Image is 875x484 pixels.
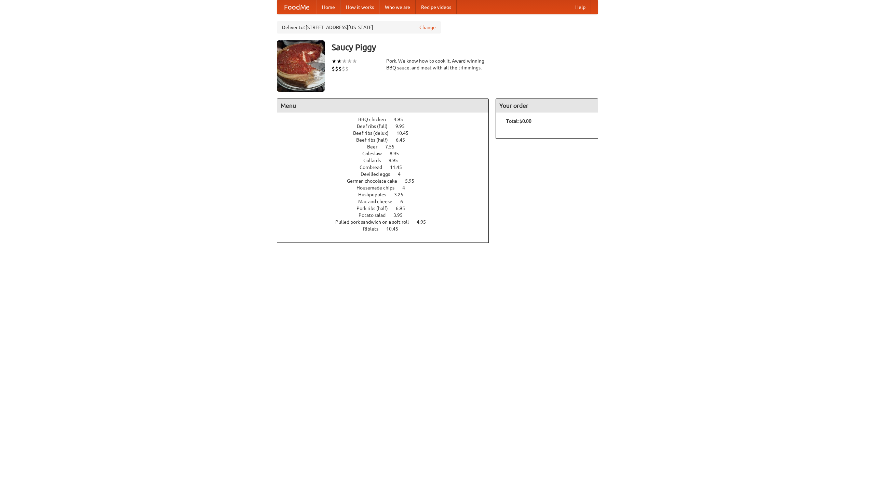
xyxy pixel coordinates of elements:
a: Housemade chips 4 [356,185,418,191]
span: Beef ribs (delux) [353,130,395,136]
span: Potato salad [359,212,392,218]
span: 4 [402,185,412,191]
span: 6 [400,199,410,204]
a: Coleslaw 8.95 [362,151,412,156]
a: Recipe videos [416,0,457,14]
span: 3.25 [394,192,410,197]
span: 10.45 [386,226,405,232]
span: 6.95 [396,206,412,211]
span: Beer [367,144,384,149]
li: $ [345,65,349,73]
a: Help [570,0,591,14]
a: Beef ribs (half) 6.45 [356,137,418,143]
span: 3.95 [393,212,409,218]
span: German chocolate cake [347,178,404,184]
h4: Menu [277,99,488,113]
span: 9.95 [395,123,412,129]
span: 7.55 [385,144,401,149]
b: Total: $0.00 [506,118,531,124]
span: 4 [398,171,407,177]
a: Who we are [379,0,416,14]
span: Hushpuppies [358,192,393,197]
span: Coleslaw [362,151,389,156]
span: Riblets [363,226,385,232]
a: Beer 7.55 [367,144,407,149]
a: Mac and cheese 6 [358,199,416,204]
a: Cornbread 11.45 [360,165,415,170]
span: Beef ribs (half) [356,137,395,143]
span: 8.95 [390,151,406,156]
span: 4.95 [417,219,433,225]
li: ★ [352,57,357,65]
li: $ [332,65,335,73]
a: Riblets 10.45 [363,226,411,232]
span: Cornbread [360,165,389,170]
li: ★ [342,57,347,65]
li: $ [335,65,338,73]
span: Mac and cheese [358,199,399,204]
a: Devilled eggs 4 [361,171,413,177]
span: 10.45 [396,130,415,136]
a: Beef ribs (delux) 10.45 [353,130,421,136]
li: $ [342,65,345,73]
a: Collards 9.95 [363,158,410,163]
span: Devilled eggs [361,171,397,177]
span: Pulled pork sandwich on a soft roll [335,219,416,225]
div: Deliver to: [STREET_ADDRESS][US_STATE] [277,21,441,34]
a: BBQ chicken 4.95 [358,117,416,122]
span: 11.45 [390,165,409,170]
span: 6.45 [396,137,412,143]
h4: Your order [496,99,598,113]
a: Change [419,24,436,31]
a: Home [317,0,340,14]
a: Hushpuppies 3.25 [358,192,416,197]
a: German chocolate cake 5.95 [347,178,427,184]
span: Beef ribs (full) [357,123,394,129]
a: How it works [340,0,379,14]
div: Pork. We know how to cook it. Award-winning BBQ sauce, and meat with all the trimmings. [386,57,489,71]
a: FoodMe [277,0,317,14]
span: 4.95 [394,117,410,122]
a: Pork ribs (half) 6.95 [356,206,418,211]
span: 9.95 [389,158,405,163]
span: Collards [363,158,388,163]
a: Beef ribs (full) 9.95 [357,123,417,129]
li: ★ [337,57,342,65]
li: ★ [332,57,337,65]
li: ★ [347,57,352,65]
img: angular.jpg [277,40,325,92]
a: Pulled pork sandwich on a soft roll 4.95 [335,219,439,225]
span: Housemade chips [356,185,401,191]
a: Potato salad 3.95 [359,212,415,218]
li: $ [338,65,342,73]
span: Pork ribs (half) [356,206,395,211]
span: 5.95 [405,178,421,184]
span: BBQ chicken [358,117,393,122]
h3: Saucy Piggy [332,40,598,54]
